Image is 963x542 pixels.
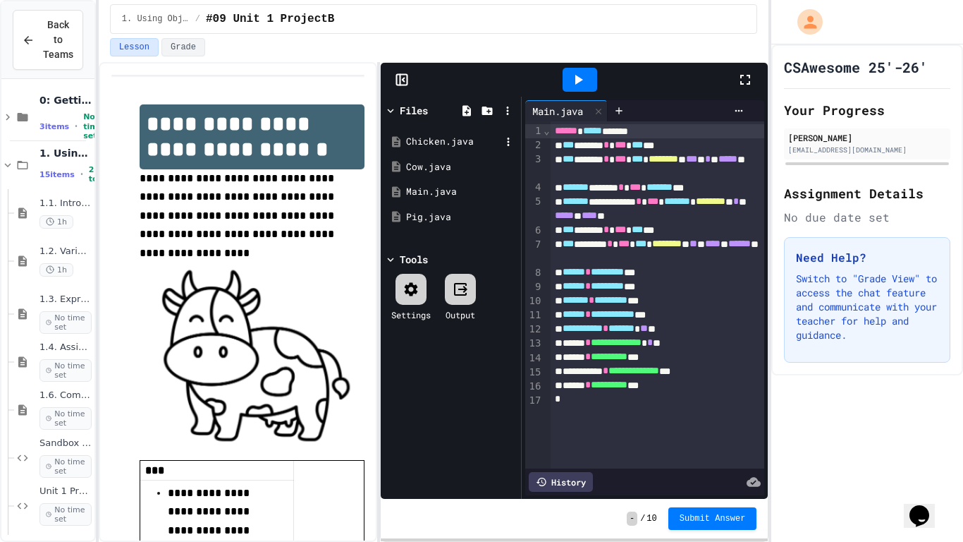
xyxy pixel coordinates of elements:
div: 11 [525,308,543,323]
span: Sandbox #03 [39,438,92,450]
div: Output [446,308,475,321]
span: 0: Getting Started [39,94,92,107]
span: • [80,169,83,180]
span: No time set [39,407,92,430]
span: 2h total [89,165,109,183]
div: Main.java [525,100,608,121]
span: No time set [39,311,92,334]
span: No time set [39,503,92,526]
span: 1.6. Compound Assignment Operators [39,390,92,402]
span: - [627,512,637,526]
span: 1.2. Variables and Data Types [39,246,92,258]
div: 3 [525,152,543,181]
span: 3 items [39,122,69,131]
div: 13 [525,337,543,351]
div: 17 [525,394,543,408]
span: 1h [39,263,73,277]
div: 6 [525,224,543,238]
p: Switch to "Grade View" to access the chat feature and communicate with your teacher for help and ... [796,272,938,342]
span: No time set [83,112,103,140]
button: Back to Teams [13,10,83,70]
h1: CSAwesome 25'-26' [784,57,928,77]
div: Main.java [525,104,590,119]
span: / [195,13,200,25]
h2: Your Progress [784,100,950,120]
span: 1.3. Expressions and Output [39,294,92,306]
div: 14 [525,351,543,366]
span: Fold line [543,125,550,136]
iframe: chat widget [904,486,949,528]
span: 1.4. Assignment and Input [39,342,92,354]
div: 5 [525,195,543,223]
div: 9 [525,280,543,294]
div: 10 [525,294,543,308]
div: 2 [525,138,543,152]
span: / [640,513,645,524]
span: Back to Teams [43,18,73,62]
span: No time set [39,359,92,382]
div: 16 [525,380,543,394]
div: Settings [391,308,431,321]
div: Pig.java [406,210,516,224]
button: Lesson [110,38,159,56]
h2: Assignment Details [784,183,950,203]
div: 7 [525,238,543,266]
div: Tools [400,252,428,267]
h3: Need Help? [796,249,938,266]
div: 15 [525,366,543,380]
div: Chicken.java [406,135,501,149]
span: • [75,121,78,132]
div: 12 [525,323,543,337]
div: No due date set [784,209,950,226]
div: 8 [525,266,543,280]
div: [PERSON_NAME] [788,131,946,144]
span: 1. Using Objects and Methods [122,13,190,25]
div: History [529,472,593,492]
span: No time set [39,455,92,478]
span: 10 [646,513,656,524]
span: Submit Answer [680,513,746,524]
span: 1. Using Objects and Methods [39,147,92,159]
div: My Account [783,6,826,38]
button: Grade [161,38,205,56]
span: #09 Unit 1 ProjectB [206,11,334,28]
div: 1 [525,124,543,138]
div: [EMAIL_ADDRESS][DOMAIN_NAME] [788,145,946,155]
span: 15 items [39,170,75,179]
div: Files [400,103,428,118]
span: Unit 1 ProjectA [39,486,92,498]
div: Cow.java [406,160,516,174]
span: 1h [39,215,73,229]
span: 1.1. Introduction to Algorithms, Programming, and Compilers [39,198,92,210]
div: 4 [525,181,543,195]
div: Main.java [406,185,516,199]
button: Submit Answer [668,507,757,530]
